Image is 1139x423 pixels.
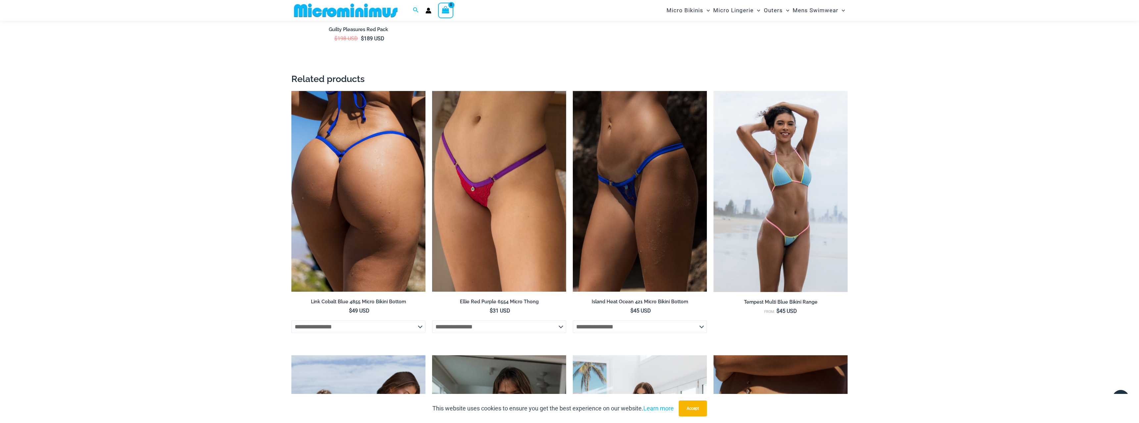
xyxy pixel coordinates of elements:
span: Outers [764,2,783,19]
bdi: 45 USD [776,308,797,314]
img: Ellie RedPurple 6554 Micro Thong 04 [432,91,566,292]
a: Island Heat Ocean 421 Bottom 01Island Heat Ocean 421 Bottom 02Island Heat Ocean 421 Bottom 02 [573,91,707,292]
h2: Island Heat Ocean 421 Micro Bikini Bottom [573,299,707,305]
span: $ [349,308,352,314]
a: Ellie RedPurple 6554 Micro Thong 04Ellie RedPurple 6554 Micro Thong 05Ellie RedPurple 6554 Micro ... [432,91,566,292]
a: Tempest Multi Blue Bikini Range [714,299,848,308]
a: Link Cobalt Blue 4855 Bottom 01Link Cobalt Blue 4855 Bottom 02Link Cobalt Blue 4855 Bottom 02 [291,91,425,292]
span: $ [776,308,779,314]
span: Menu Toggle [703,2,710,19]
bdi: 49 USD [349,308,370,314]
bdi: 45 USD [630,308,651,314]
nav: Site Navigation [664,1,848,20]
a: View Shopping Cart, empty [438,3,453,18]
span: From: [764,310,775,314]
span: $ [630,308,633,314]
h2: Tempest Multi Blue Bikini Range [714,299,848,305]
span: $ [334,35,337,42]
bdi: 189 USD [361,35,384,42]
img: Island Heat Ocean 421 Bottom 01 [573,91,707,292]
span: $ [490,308,493,314]
bdi: 198 USD [334,35,358,42]
span: Menu Toggle [754,2,760,19]
a: OutersMenu ToggleMenu Toggle [762,2,791,19]
img: MM SHOP LOGO FLAT [291,3,400,18]
a: Island Heat Ocean 421 Micro Bikini Bottom [573,299,707,307]
span: Mens Swimwear [793,2,838,19]
span: $ [361,35,364,42]
button: Accept [679,401,707,416]
h2: Ellie Red Purple 6554 Micro Thong [432,299,566,305]
img: Link Cobalt Blue 4855 Bottom 02 [291,91,425,292]
span: Micro Lingerie [713,2,754,19]
h2: Link Cobalt Blue 4855 Micro Bikini Bottom [291,299,425,305]
a: Search icon link [413,6,419,15]
a: Link Cobalt Blue 4855 Micro Bikini Bottom [291,299,425,307]
a: Account icon link [425,8,431,14]
a: Tempest Multi Blue 312 Top 456 Bottom 01Tempest Multi Blue 312 Top 456 Bottom 02Tempest Multi Blu... [714,91,848,292]
h2: Related products [291,73,848,85]
a: Micro LingerieMenu ToggleMenu Toggle [712,2,762,19]
a: Guilty Pleasures Red Pack [291,26,425,35]
a: Learn more [643,405,674,412]
img: Tempest Multi Blue 312 Top 456 Bottom 01 [714,91,848,292]
p: This website uses cookies to ensure you get the best experience on our website. [432,403,674,413]
span: Menu Toggle [838,2,845,19]
span: Menu Toggle [783,2,789,19]
h2: Guilty Pleasures Red Pack [291,26,425,33]
a: Micro BikinisMenu ToggleMenu Toggle [665,2,712,19]
bdi: 31 USD [490,308,510,314]
a: Mens SwimwearMenu ToggleMenu Toggle [791,2,847,19]
a: Ellie Red Purple 6554 Micro Thong [432,299,566,307]
span: Micro Bikinis [667,2,703,19]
